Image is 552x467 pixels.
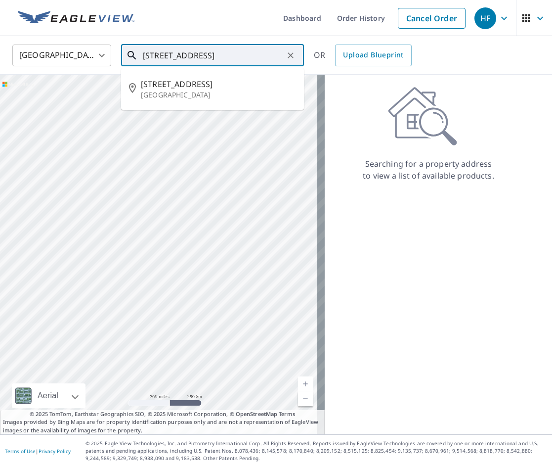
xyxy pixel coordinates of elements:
[35,383,61,408] div: Aerial
[474,7,496,29] div: HF
[298,391,313,406] a: Current Level 5, Zoom Out
[143,42,284,69] input: Search by address or latitude-longitude
[5,448,36,455] a: Terms of Use
[141,78,296,90] span: [STREET_ADDRESS]
[39,448,71,455] a: Privacy Policy
[343,49,403,61] span: Upload Blueprint
[279,410,295,418] a: Terms
[284,48,297,62] button: Clear
[298,376,313,391] a: Current Level 5, Zoom In
[141,90,296,100] p: [GEOGRAPHIC_DATA]
[335,45,411,66] a: Upload Blueprint
[5,448,71,454] p: |
[30,410,295,419] span: © 2025 TomTom, Earthstar Geographics SIO, © 2025 Microsoft Corporation, ©
[12,383,85,408] div: Aerial
[362,158,495,182] p: Searching for a property address to view a list of available products.
[12,42,111,69] div: [GEOGRAPHIC_DATA]
[85,440,547,462] p: © 2025 Eagle View Technologies, Inc. and Pictometry International Corp. All Rights Reserved. Repo...
[18,11,134,26] img: EV Logo
[236,410,277,418] a: OpenStreetMap
[398,8,466,29] a: Cancel Order
[314,45,412,66] div: OR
